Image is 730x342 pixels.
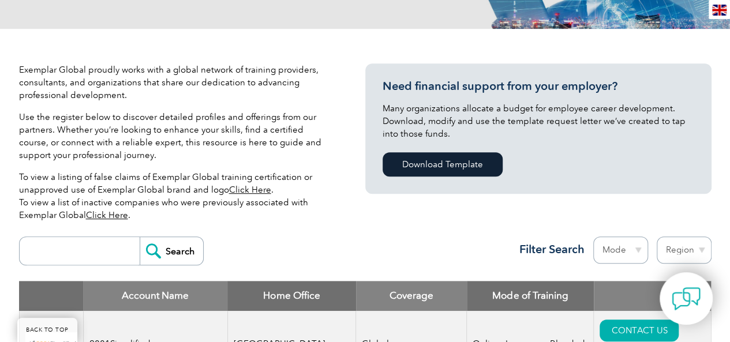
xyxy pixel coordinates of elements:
a: CONTACT US [600,320,679,341]
th: Account Name: activate to sort column descending [83,281,227,311]
a: BACK TO TOP [17,318,77,342]
p: Many organizations allocate a budget for employee career development. Download, modify and use th... [383,102,694,140]
a: Download Template [383,152,503,176]
a: Click Here [86,210,128,220]
p: Exemplar Global proudly works with a global network of training providers, consultants, and organ... [19,63,331,102]
img: contact-chat.png [672,284,701,313]
th: Home Office: activate to sort column ascending [227,281,356,311]
input: Search [140,237,203,265]
a: Click Here [229,185,271,195]
h3: Filter Search [512,242,585,257]
th: Coverage: activate to sort column ascending [356,281,467,311]
p: To view a listing of false claims of Exemplar Global training certification or unapproved use of ... [19,171,331,221]
h3: Need financial support from your employer? [383,79,694,93]
th: : activate to sort column ascending [594,281,711,311]
th: Mode of Training: activate to sort column ascending [467,281,594,311]
p: Use the register below to discover detailed profiles and offerings from our partners. Whether you... [19,111,331,161]
img: en [712,5,727,16]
